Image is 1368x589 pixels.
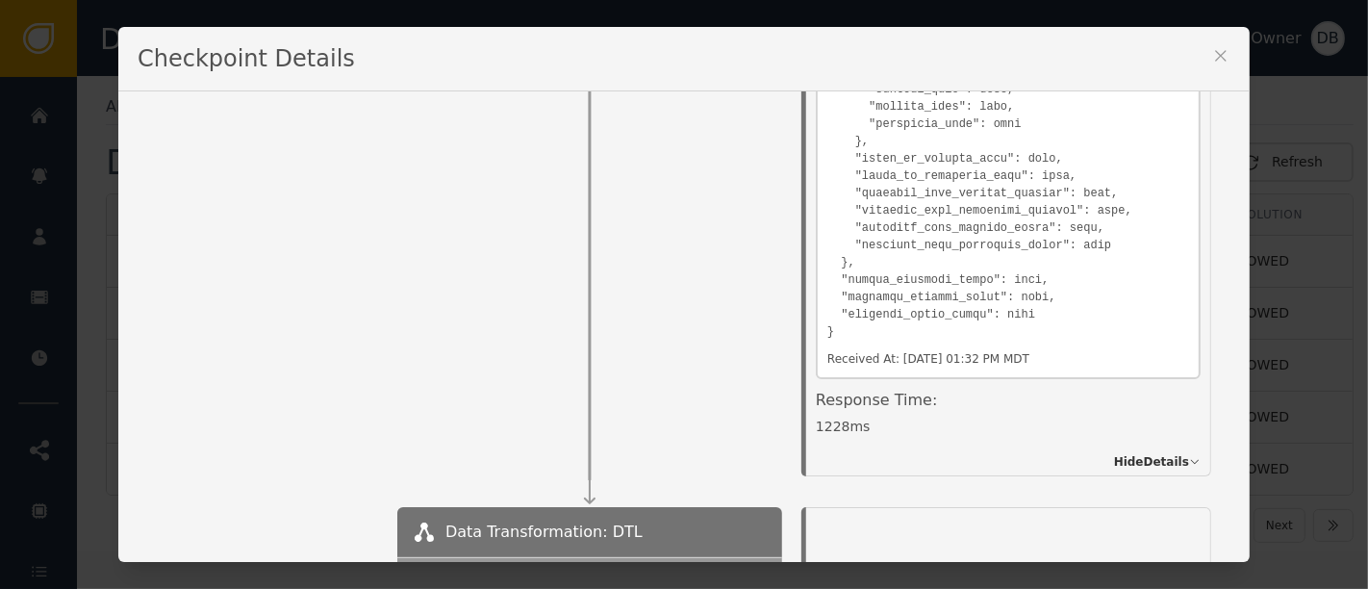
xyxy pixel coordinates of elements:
div: Received At: [DATE] 01:32 PM MDT [827,350,1029,368]
div: 1228 ms [816,417,1201,437]
span: Hide Details [1114,453,1189,471]
div: Checkpoint Details [118,27,1250,91]
span: Data Transformation: DTL [445,521,643,544]
div: Response Time: [816,389,1201,417]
